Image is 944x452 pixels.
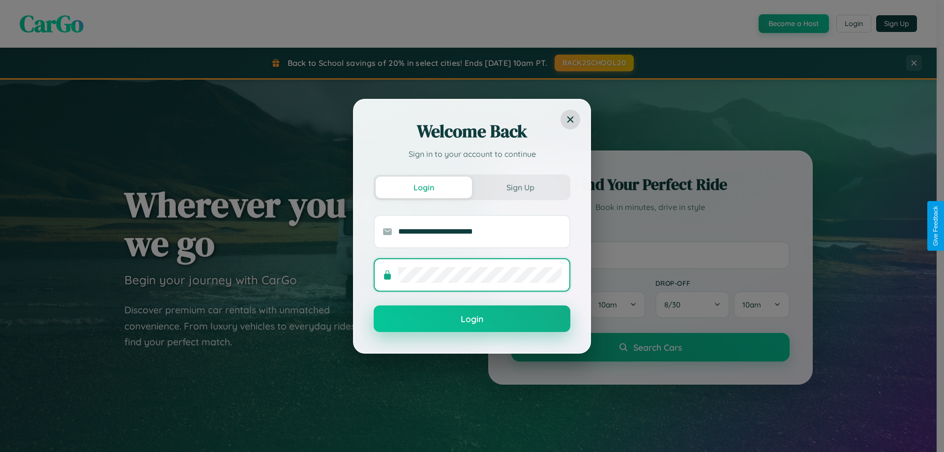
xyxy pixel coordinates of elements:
[472,177,568,198] button: Sign Up
[932,206,939,246] div: Give Feedback
[374,120,570,143] h2: Welcome Back
[376,177,472,198] button: Login
[374,148,570,160] p: Sign in to your account to continue
[374,305,570,332] button: Login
